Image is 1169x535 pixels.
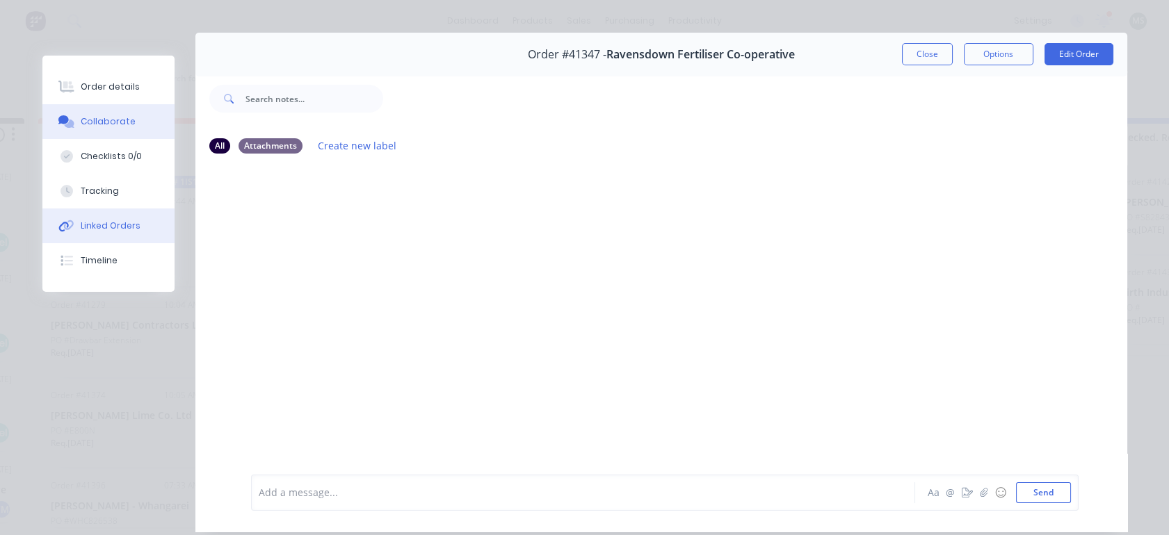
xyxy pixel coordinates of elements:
[81,150,142,163] div: Checklists 0/0
[42,208,175,243] button: Linked Orders
[81,220,140,232] div: Linked Orders
[942,484,959,501] button: @
[606,48,795,61] span: Ravensdown Fertiliser Co-operative
[42,243,175,278] button: Timeline
[902,43,953,65] button: Close
[1045,43,1113,65] button: Edit Order
[81,254,118,267] div: Timeline
[42,139,175,174] button: Checklists 0/0
[209,138,230,154] div: All
[311,136,404,155] button: Create new label
[926,484,942,501] button: Aa
[42,174,175,208] button: Tracking
[992,484,1009,501] button: ☺
[964,43,1033,65] button: Options
[81,81,140,93] div: Order details
[239,138,303,154] div: Attachments
[81,185,119,197] div: Tracking
[245,85,383,113] input: Search notes...
[42,69,175,104] button: Order details
[1016,482,1071,503] button: Send
[42,104,175,139] button: Collaborate
[81,115,136,128] div: Collaborate
[528,48,606,61] span: Order #41347 -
